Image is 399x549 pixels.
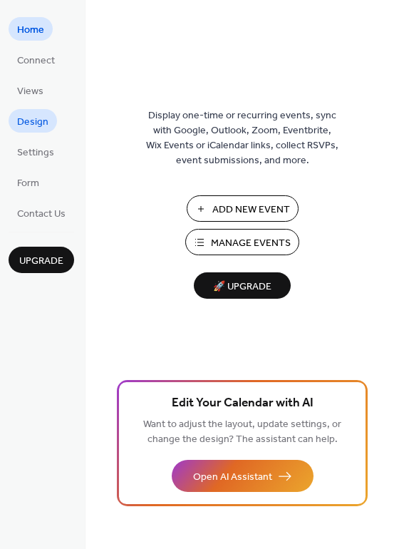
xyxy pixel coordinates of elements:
span: Connect [17,53,55,68]
span: Settings [17,145,54,160]
a: Design [9,109,57,133]
a: Views [9,78,52,102]
a: Home [9,17,53,41]
button: Upgrade [9,247,74,273]
span: Upgrade [19,254,63,269]
span: Open AI Assistant [193,470,272,485]
span: Views [17,84,43,99]
span: Home [17,23,44,38]
a: Form [9,170,48,194]
button: Add New Event [187,195,299,222]
span: Edit Your Calendar with AI [172,394,313,414]
span: Design [17,115,48,130]
button: Manage Events [185,229,299,255]
a: Contact Us [9,201,74,225]
span: Want to adjust the layout, update settings, or change the design? The assistant can help. [143,415,341,449]
a: Settings [9,140,63,163]
span: Form [17,176,39,191]
button: Open AI Assistant [172,460,313,492]
button: 🚀 Upgrade [194,272,291,299]
span: Contact Us [17,207,66,222]
a: Connect [9,48,63,71]
span: Add New Event [212,202,290,217]
span: Manage Events [211,236,291,251]
span: Display one-time or recurring events, sync with Google, Outlook, Zoom, Eventbrite, Wix Events or ... [146,108,338,168]
span: 🚀 Upgrade [202,277,282,297]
